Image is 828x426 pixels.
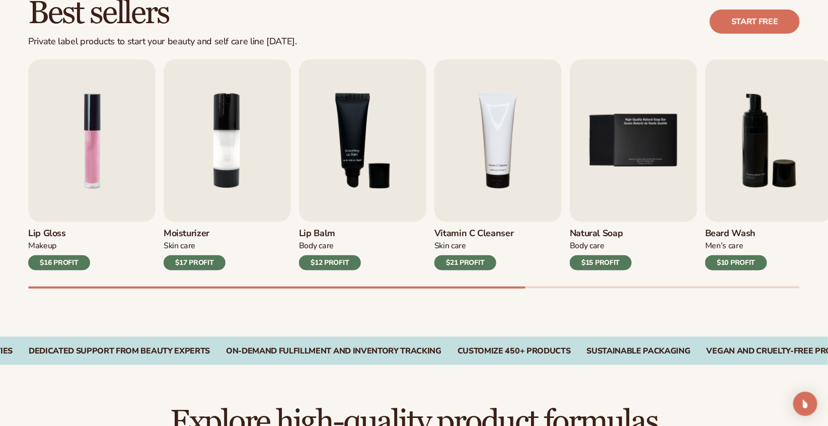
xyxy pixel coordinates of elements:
[434,228,514,239] h3: Vitamin C Cleanser
[705,228,767,239] h3: Beard Wash
[29,346,210,356] div: Dedicated Support From Beauty Experts
[226,346,441,356] div: On-Demand Fulfillment and Inventory Tracking
[570,241,632,251] div: Body Care
[458,346,571,356] div: CUSTOMIZE 450+ PRODUCTS
[434,59,562,270] a: 4 / 9
[299,241,361,251] div: Body Care
[28,255,90,270] div: $16 PROFIT
[164,241,225,251] div: Skin Care
[793,392,817,416] div: Open Intercom Messenger
[299,59,426,270] a: 3 / 9
[164,59,291,270] a: 2 / 9
[434,241,514,251] div: Skin Care
[570,228,632,239] h3: Natural Soap
[299,228,361,239] h3: Lip Balm
[28,228,90,239] h3: Lip Gloss
[28,59,156,270] a: 1 / 9
[434,255,496,270] div: $21 PROFIT
[299,255,361,270] div: $12 PROFIT
[710,10,800,34] a: Start free
[28,241,90,251] div: Makeup
[570,255,632,270] div: $15 PROFIT
[587,346,691,356] div: SUSTAINABLE PACKAGING
[570,59,697,270] a: 5 / 9
[164,228,225,239] h3: Moisturizer
[28,36,297,47] div: Private label products to start your beauty and self care line [DATE].
[705,241,767,251] div: Men’s Care
[705,255,767,270] div: $10 PROFIT
[164,255,225,270] div: $17 PROFIT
